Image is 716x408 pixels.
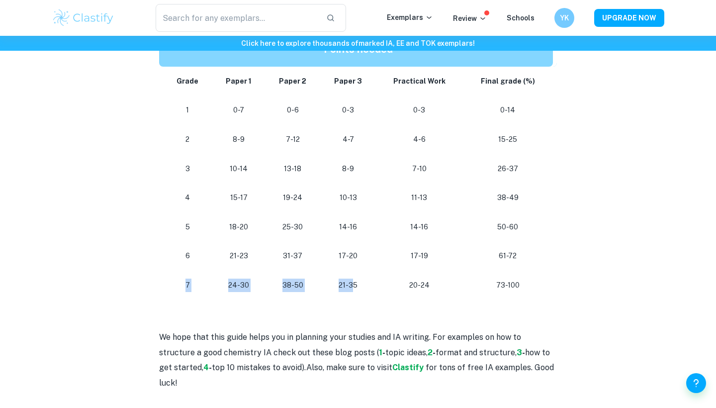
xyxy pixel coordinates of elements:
p: 26-37 [470,162,545,176]
p: 4-6 [384,133,454,146]
p: 24-30 [220,279,258,292]
p: 17-20 [328,249,368,263]
p: 7-10 [384,162,454,176]
strong: - [209,363,212,372]
p: 21-23 [220,249,258,263]
p: 14-16 [328,220,368,234]
p: 0-6 [273,103,313,117]
p: 20-24 [384,279,454,292]
p: 15-25 [470,133,545,146]
p: 2 [171,133,204,146]
h6: YK [559,12,570,23]
button: Help and Feedback [686,373,706,393]
p: 15-17 [220,191,258,204]
strong: Grade [177,77,198,85]
a: Schools [507,14,535,22]
input: Search for any exemplars... [156,4,318,32]
p: 6 [171,249,204,263]
p: 0-3 [384,103,454,117]
p: 31-37 [273,249,313,263]
a: 3 [517,348,522,357]
p: 7-12 [273,133,313,146]
p: 18-20 [220,220,258,234]
p: 5 [171,220,204,234]
span: top 10 mistakes to avoid [212,363,302,372]
p: 7 [171,279,204,292]
p: 25-30 [273,220,313,234]
p: 61-72 [470,249,545,263]
strong: Final grade (%) [481,77,535,85]
p: 1 [171,103,204,117]
p: 14-16 [384,220,454,234]
span: Also, make sure to visit [306,363,392,372]
strong: - [522,348,525,357]
strong: - [433,348,436,357]
p: 10-13 [328,191,368,204]
strong: Paper 2 [279,77,306,85]
span: topic ideas [385,348,426,357]
p: 0-3 [328,103,368,117]
p: 11-13 [384,191,454,204]
a: 1 [379,348,382,357]
p: Exemplars [387,12,433,23]
p: 3 [171,162,204,176]
p: We hope that this guide helps you in planning your studies and IA writing. For examples on how to... [159,330,557,391]
p: 0-7 [220,103,258,117]
p: 21-35 [328,279,368,292]
p: 8-9 [328,162,368,176]
h6: Click here to explore thousands of marked IA, EE and TOK exemplars ! [2,38,714,49]
p: 38-49 [470,191,545,204]
span: format and structure [436,348,515,357]
strong: Practical Work [393,77,446,85]
strong: Paper 3 [334,77,362,85]
strong: Points needed [324,43,393,55]
img: Clastify logo [52,8,115,28]
a: Clastify [392,363,424,372]
p: 4 [171,191,204,204]
p: 73-100 [470,279,545,292]
button: UPGRADE NOW [594,9,664,27]
p: 13-18 [273,162,313,176]
p: 38-50 [273,279,313,292]
span: for tons of free IA examples. Good luck! [159,363,554,387]
a: 2 [428,348,433,357]
p: 17-19 [384,249,454,263]
p: 0-14 [470,103,545,117]
p: 4-7 [328,133,368,146]
p: 10-14 [220,162,258,176]
p: 8-9 [220,133,258,146]
strong: Paper 1 [226,77,252,85]
button: YK [554,8,574,28]
p: 50-60 [470,220,545,234]
a: 4 [203,363,209,372]
p: 19-24 [273,191,313,204]
p: Review [453,13,487,24]
strong: - [382,348,385,357]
